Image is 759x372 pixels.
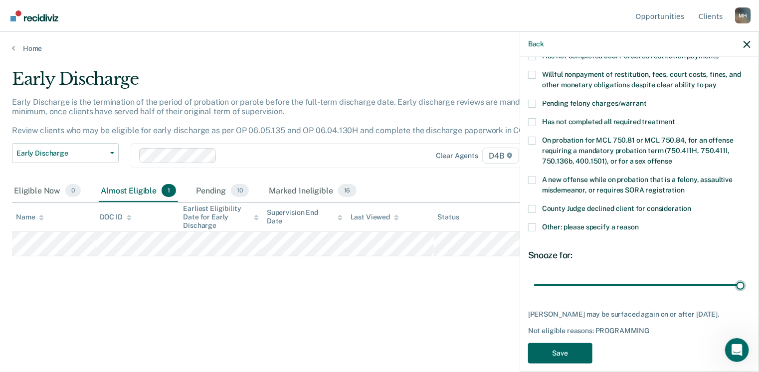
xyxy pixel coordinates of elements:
[528,250,751,261] div: Snooze for:
[16,213,44,221] div: Name
[183,204,259,229] div: Earliest Eligibility Date for Early Discharge
[338,184,357,197] span: 16
[194,180,251,202] div: Pending
[482,148,519,164] span: D4B
[99,180,178,202] div: Almost Eligible
[12,97,548,136] p: Early Discharge is the termination of the period of probation or parole before the full-term disc...
[162,184,176,197] span: 1
[438,213,459,221] div: Status
[725,338,749,362] iframe: Intercom live chat
[542,136,734,165] span: On probation for MCL 750.81 or MCL 750.84, for an offense requiring a mandatory probation term (7...
[351,213,399,221] div: Last Viewed
[231,184,249,197] span: 10
[542,223,639,231] span: Other: please specify a reason
[542,176,733,194] span: A new offense while on probation that is a felony, assaultive misdemeanor, or requires SORA regis...
[100,213,132,221] div: DOC ID
[12,44,747,53] a: Home
[542,99,647,107] span: Pending felony charges/warrant
[65,184,81,197] span: 0
[542,204,692,212] span: County Judge declined client for consideration
[735,7,751,23] div: M H
[12,69,581,97] div: Early Discharge
[16,149,106,158] span: Early Discharge
[542,118,675,126] span: Has not completed all required treatment
[528,40,544,48] button: Back
[436,152,478,160] div: Clear agents
[735,7,751,23] button: Profile dropdown button
[542,70,741,89] span: Willful nonpayment of restitution, fees, court costs, fines, and other monetary obligations despi...
[528,343,592,364] button: Save
[528,310,751,319] div: [PERSON_NAME] may be surfaced again on or after [DATE].
[267,208,343,225] div: Supervision End Date
[267,180,358,202] div: Marked Ineligible
[12,180,83,202] div: Eligible Now
[528,327,751,335] div: Not eligible reasons: PROGRAMMING
[10,10,58,21] img: Recidiviz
